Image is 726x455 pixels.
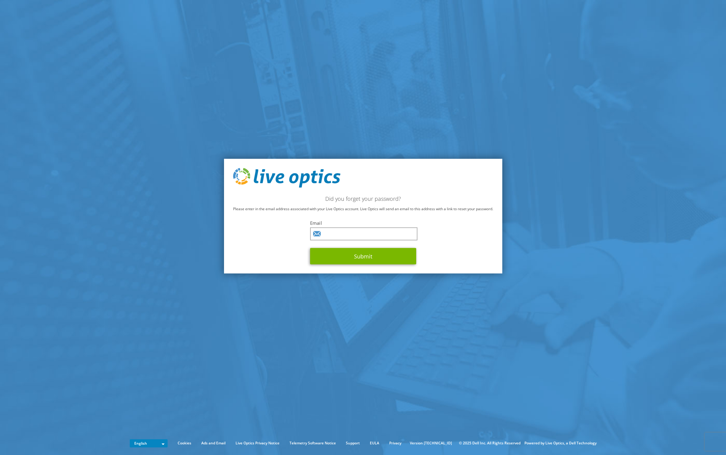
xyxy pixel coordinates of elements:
h2: Did you forget your password? [233,195,493,202]
a: Support [341,440,364,447]
a: Live Optics Privacy Notice [231,440,284,447]
a: Cookies [173,440,196,447]
li: © 2025 Dell Inc. All Rights Reserved [456,440,524,447]
img: live_optics_svg.svg [233,168,340,188]
a: Ads and Email [197,440,230,447]
button: Submit [310,248,416,265]
p: Please enter in the email address associated with your Live Optics account. Live Optics will send... [233,206,493,212]
a: Telemetry Software Notice [285,440,340,447]
a: Privacy [385,440,406,447]
li: Powered by Live Optics, a Dell Technology [524,440,597,447]
a: EULA [365,440,384,447]
li: Version [TECHNICAL_ID] [407,440,455,447]
label: Email [310,220,416,226]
